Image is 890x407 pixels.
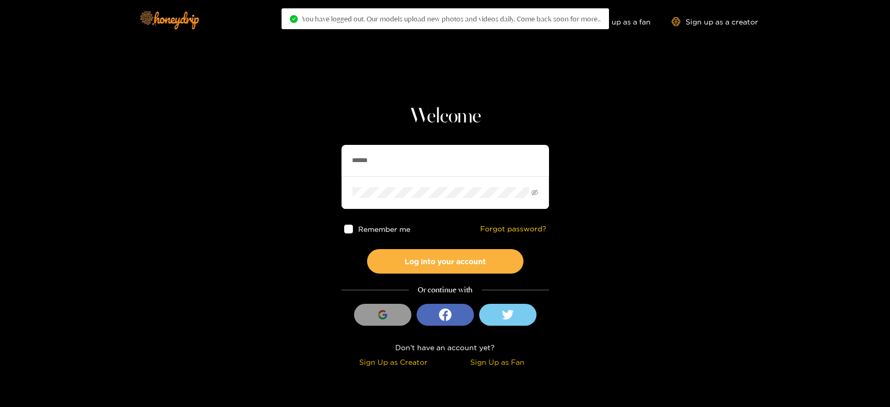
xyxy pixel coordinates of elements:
[531,189,538,196] span: eye-invisible
[448,356,546,368] div: Sign Up as Fan
[302,15,601,23] span: You have logged out. Our models upload new photos and videos daily. Come back soon for more..
[672,17,758,26] a: Sign up as a creator
[367,249,523,274] button: Log into your account
[358,225,410,233] span: Remember me
[290,15,298,23] span: check-circle
[342,104,549,129] h1: Welcome
[342,284,549,296] div: Or continue with
[342,341,549,353] div: Don't have an account yet?
[579,17,651,26] a: Sign up as a fan
[344,356,443,368] div: Sign Up as Creator
[480,225,546,233] a: Forgot password?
